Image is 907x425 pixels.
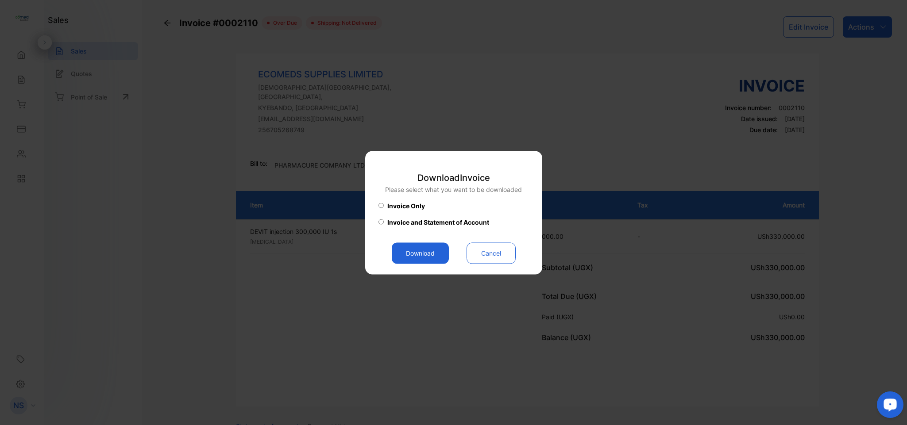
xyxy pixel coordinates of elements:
span: Invoice Only [387,201,425,210]
button: Cancel [467,242,516,264]
span: Invoice and Statement of Account [387,217,489,226]
button: Download [392,242,449,264]
p: Please select what you want to be downloaded [385,184,522,194]
p: Download Invoice [385,171,522,184]
iframe: LiveChat chat widget [870,388,907,425]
